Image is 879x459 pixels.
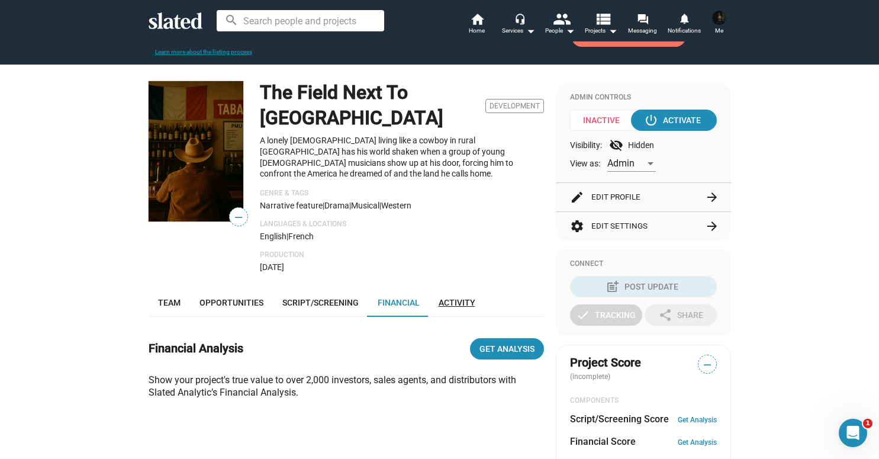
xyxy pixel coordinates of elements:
div: Post Update [608,276,678,297]
div: People [545,24,575,38]
p: Production [260,251,544,260]
button: Tracking [570,304,642,326]
mat-icon: edit [570,190,584,204]
div: Share [658,304,703,326]
mat-icon: view_list [594,10,611,27]
a: Team [149,288,190,317]
span: Notifications [668,24,701,38]
button: Post Update [570,276,717,297]
span: Get Analysis [479,338,535,360]
img: The Field Next To America [149,81,243,222]
span: Activity [439,298,475,307]
span: [DATE] [260,262,284,272]
iframe: Intercom live chat [839,419,867,447]
mat-icon: share [658,308,672,322]
span: French [288,232,314,241]
button: Edit Profile [570,183,717,211]
button: People [539,12,581,38]
p: Genre & Tags [260,189,544,198]
mat-icon: home [470,12,484,26]
a: Home [456,12,498,38]
span: — [230,210,247,225]
span: Project Score [570,355,641,371]
button: Edit Settings [570,212,717,240]
mat-icon: notifications [678,12,690,24]
span: Inactive [570,110,642,131]
mat-icon: power_settings_new [644,113,658,127]
a: Messaging [622,12,664,38]
span: Opportunities [199,298,263,307]
h1: The Field Next To [GEOGRAPHIC_DATA] [260,80,481,130]
div: COMPONENTS [570,396,717,406]
span: Drama [324,201,349,210]
span: Script/Screening [282,298,359,307]
a: Learn more about the listing process [155,49,252,55]
a: Opportunities [190,288,273,317]
mat-icon: arrow_drop_down [523,24,537,38]
span: Home [469,24,485,38]
p: Languages & Locations [260,220,544,229]
mat-icon: headset_mic [514,13,525,24]
div: Services [502,24,535,38]
button: Projects [581,12,622,38]
mat-icon: arrow_drop_down [606,24,620,38]
span: Me [715,24,723,38]
span: View as: [570,158,600,169]
span: — [698,357,716,373]
a: Script/Screening [273,288,368,317]
p: A lonely [DEMOGRAPHIC_DATA] living like a cowboy in rural [GEOGRAPHIC_DATA] has his world shaken ... [260,135,544,179]
span: | [286,232,288,241]
button: Baptiste ErondelMe [705,8,733,39]
mat-icon: forum [637,13,648,24]
div: Admin Controls [570,93,717,102]
div: Connect [570,259,717,269]
span: Development [485,99,544,113]
mat-icon: check [576,308,590,322]
mat-icon: arrow_drop_down [563,24,577,38]
span: 1 [863,419,872,428]
div: Visibility: Hidden [570,138,717,152]
dt: Financial Score [570,435,636,448]
span: Musical [351,201,379,210]
mat-icon: people [552,10,569,27]
div: Activate [646,110,701,131]
img: Baptiste Erondel [712,11,726,25]
a: Financial [368,288,429,317]
dt: Script/Screening Score [570,413,669,425]
span: Messaging [628,24,657,38]
div: Tracking [576,304,636,326]
button: Activate [631,110,717,131]
span: | [379,201,381,210]
input: Search people and projects [217,10,384,31]
span: | [323,201,324,210]
mat-icon: arrow_forward [705,190,719,204]
button: Share [645,304,717,326]
mat-icon: post_add [606,280,620,294]
a: Notifications [664,12,705,38]
a: Get Analysis [678,416,717,424]
mat-icon: arrow_forward [705,219,719,233]
span: Team [158,298,181,307]
span: Western [381,201,411,210]
a: Activity [429,288,485,317]
button: Services [498,12,539,38]
a: Get Analysis [470,338,544,360]
mat-icon: settings [570,219,584,233]
span: Narrative feature [260,201,323,210]
span: Projects [585,24,617,38]
span: Admin [607,158,635,169]
a: Get Analysis [678,438,717,447]
mat-icon: visibility_off [609,138,623,152]
span: Financial [378,298,420,307]
h2: financial Analysis [149,341,243,357]
div: Show your project's true value to over 2,000 investors, sales agents, and distributors with Slate... [149,374,544,399]
span: (incomplete) [570,373,613,381]
span: | [349,201,351,210]
span: English [260,232,286,241]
